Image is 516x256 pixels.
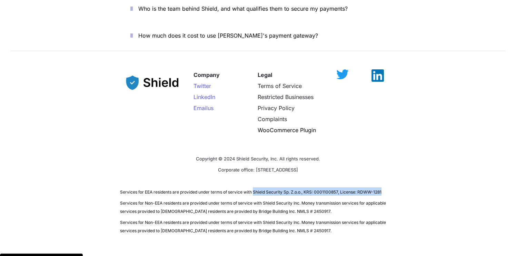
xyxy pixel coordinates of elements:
span: Who is the team behind Shield, and what qualifies them to secure my payments? [138,5,348,12]
a: Terms of Service [258,82,302,89]
a: Complaints [258,116,287,122]
a: Twitter [193,82,211,89]
strong: Company [193,71,220,78]
span: Services for Non-EEA residents are provided under terms of service with Shield Security Inc. Mone... [120,220,387,233]
button: How much does it cost to use [PERSON_NAME]'s payment gateway? [120,25,396,46]
span: us [208,105,214,111]
a: Emailus [193,105,214,111]
a: Restricted Businesses [258,93,314,100]
a: WooCommerce Plugin [258,127,316,134]
strong: Legal [258,71,272,78]
a: LinkedIn [193,93,215,100]
span: Services for Non-EEA residents are provided under terms of service with Shield Security Inc. Mone... [120,200,387,214]
span: How much does it cost to use [PERSON_NAME]'s payment gateway? [138,32,318,39]
a: Privacy Policy [258,105,295,111]
span: Services for EEA residents are provided under terms of service with Shield Security Sp. Z.o.o., K... [120,189,381,195]
span: Email [193,105,208,111]
span: Corporate office: [STREET_ADDRESS] [218,167,298,173]
span: Copyright © 2024 Shield Security, Inc. All rights reserved. [196,156,320,161]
